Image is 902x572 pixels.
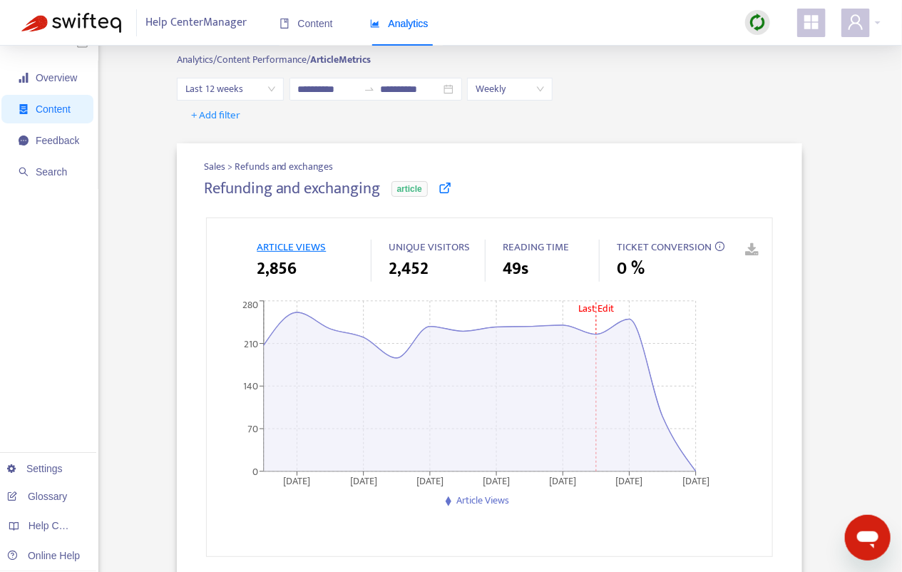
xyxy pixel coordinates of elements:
span: 2,452 [389,256,429,282]
span: Analytics/ Content Performance/ [177,51,310,68]
span: ARTICLE VIEWS [257,238,326,256]
span: Help Center Manager [146,9,247,36]
span: Content [36,103,71,115]
iframe: Button to launch messaging window [845,515,891,561]
span: area-chart [370,19,380,29]
tspan: [DATE] [350,473,377,489]
span: Content [280,18,333,29]
span: 2,856 [257,256,297,282]
tspan: 210 [244,336,258,352]
span: appstore [803,14,820,31]
span: Search [36,166,67,178]
a: Online Help [7,550,80,561]
span: Weekly [476,78,544,100]
span: UNIQUE VISITORS [389,238,470,256]
tspan: 70 [247,421,258,437]
span: Refunds and exchanges [235,159,334,174]
span: swap-right [364,83,375,95]
span: article [391,181,428,197]
span: READING TIME [503,238,569,256]
tspan: [DATE] [682,473,709,489]
span: container [19,104,29,114]
span: Overview [36,72,77,83]
tspan: [DATE] [616,473,643,489]
img: sync.dc5367851b00ba804db3.png [749,14,767,31]
span: Feedback [36,135,79,146]
span: to [364,83,375,95]
tspan: [DATE] [416,473,444,489]
a: Glossary [7,491,67,502]
a: Settings [7,463,63,474]
span: Analytics [370,18,429,29]
tspan: 280 [242,297,258,314]
img: Swifteq [21,13,121,33]
tspan: Last Edit [579,300,615,317]
tspan: 0 [252,464,258,480]
span: Help Centers [29,520,87,531]
span: > [227,158,235,175]
span: message [19,136,29,145]
tspan: 140 [243,379,258,395]
span: Article Views [456,492,509,509]
span: TICKET CONVERSION [617,238,712,256]
span: search [19,167,29,177]
span: 49s [503,256,528,282]
h4: Refunding and exchanging [204,179,381,198]
tspan: [DATE] [284,473,311,489]
span: Last 12 weeks [185,78,275,100]
button: + Add filter [180,104,251,127]
span: book [280,19,289,29]
strong: Article Metrics [310,51,371,68]
span: Sales [204,158,227,175]
tspan: [DATE] [550,473,577,489]
span: signal [19,73,29,83]
span: user [847,14,864,31]
span: 0 % [617,256,645,282]
span: + Add filter [191,107,240,124]
tspan: [DATE] [483,473,511,489]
